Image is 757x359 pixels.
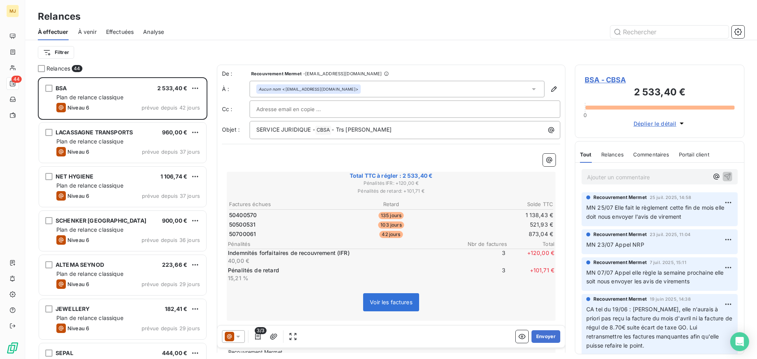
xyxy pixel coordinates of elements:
span: Commentaires [633,151,669,158]
span: Plan de relance classique [56,94,123,100]
span: 2 533,40 € [157,85,188,91]
span: 0 [584,112,587,118]
span: Plan de relance classique [56,138,123,145]
div: Open Intercom Messenger [730,332,749,351]
button: Envoyer [531,330,560,343]
th: Factures échues [229,200,336,208]
div: <[EMAIL_ADDRESS][DOMAIN_NAME]> [259,86,358,92]
span: Pénalités IFR : + 120,00 € [228,180,554,187]
span: Pénalités de retard : + 101,71 € [228,188,554,195]
span: Recouvrement Mermet [593,259,647,266]
span: 25 juil. 2025, 14:58 [650,195,691,200]
span: - [EMAIL_ADDRESS][DOMAIN_NAME] [303,71,382,76]
em: Aucun nom [259,86,281,92]
span: prévue depuis 36 jours [142,237,200,243]
span: 960,00 € [162,129,187,136]
span: 135 jours [378,212,404,219]
span: Plan de relance classique [56,314,123,321]
span: 7 juil. 2025, 15:11 [650,260,686,265]
p: 40,00 € [228,257,457,265]
span: 182,41 € [165,305,187,312]
span: Recouvrement Mermet [593,296,647,303]
span: Voir les factures [370,299,412,305]
input: Adresse email en copie ... [256,103,341,115]
div: grid [38,77,207,359]
div: MJ [6,5,19,17]
span: Recouvrement Mermet [251,71,302,76]
span: Recouvrement Mermet [593,231,647,238]
span: Objet : [222,126,240,133]
span: SCHENKER [GEOGRAPHIC_DATA] [56,217,146,224]
td: 1 138,43 € [446,211,554,219]
h3: 2 533,40 € [585,85,735,101]
span: SEPAL [56,350,73,356]
th: Solde TTC [446,200,554,208]
span: prévue depuis 42 jours [142,104,200,111]
span: Portail client [679,151,709,158]
span: Pénalités [228,241,460,247]
span: SERVICE JURIDIQUE - [256,126,315,133]
span: MN 07/07 Appel elle règle la semaine prochaine elle soit nous envoyer les avis de virements [586,269,725,285]
span: 900,00 € [162,217,187,224]
p: 15,21 % [228,274,457,282]
span: prévue depuis 29 jours [142,281,200,287]
span: Analyse [143,28,164,36]
span: 42 jours [379,231,403,238]
span: 1 106,74 € [160,173,188,180]
span: ALTEMA SEYNOD [56,261,104,268]
span: 50400570 [229,211,257,219]
span: Total TTC à régler : 2 533,40 € [228,172,554,180]
h3: Relances [38,9,80,24]
span: 50500531 [229,221,255,229]
span: 3 [458,266,505,282]
span: NET HYGIENE [56,173,94,180]
button: Déplier le détail [631,119,688,128]
p: Pénalités de retard [228,266,457,274]
span: Recouvrement Mermet [593,194,647,201]
span: Niveau 6 [67,325,89,331]
span: À effectuer [38,28,69,36]
span: Niveau 6 [67,193,89,199]
span: Niveau 6 [67,149,89,155]
td: 873,04 € [446,230,554,238]
span: 3 [458,249,505,265]
span: Relances [601,151,624,158]
th: Retard [337,200,445,208]
span: JEWELLERY [56,305,89,312]
span: CA tel du 19/06 : [PERSON_NAME], elle n'aurais à priori pas reçu la facture du mois d'avril ni la... [586,306,734,349]
span: Déplier le détail [634,119,677,128]
span: 44 [11,76,22,83]
span: 103 jours [378,221,404,229]
span: Plan de relance classique [56,226,123,233]
span: 50700061 [229,230,256,238]
span: prévue depuis 29 jours [142,325,200,331]
span: À venir [78,28,97,36]
span: 223,66 € [162,261,187,268]
span: BSA [56,85,67,91]
span: De : [222,70,250,78]
span: Plan de relance classique [56,270,123,277]
img: Logo LeanPay [6,342,19,354]
td: 521,93 € [446,220,554,229]
span: Effectuées [106,28,134,36]
span: Nbr de factures [460,241,507,247]
span: 44 [72,65,82,72]
span: 3/3 [255,327,267,334]
span: + 120,00 € [507,249,554,265]
span: MN 23/07 Appel NRP [586,241,644,248]
span: MN 25/07 Elle fait le règlement cette fin de mois elle doit nous envoyer l'avis de virement [586,204,726,220]
input: Rechercher [610,26,729,38]
span: 444,00 € [162,350,187,356]
span: Niveau 6 [67,281,89,287]
p: Indemnités forfaitaires de recouvrement (IFR) [228,249,457,257]
span: CBSA [315,126,332,135]
span: prévue depuis 37 jours [142,193,200,199]
span: Niveau 6 [67,237,89,243]
span: Plan de relance classique [56,182,123,189]
label: Cc : [222,105,250,113]
span: LACASSAGNE TRANSPORTS [56,129,133,136]
span: + 101,71 € [507,266,554,282]
label: À : [222,85,250,93]
span: 23 juil. 2025, 11:04 [650,232,690,237]
button: Filtrer [38,46,74,59]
